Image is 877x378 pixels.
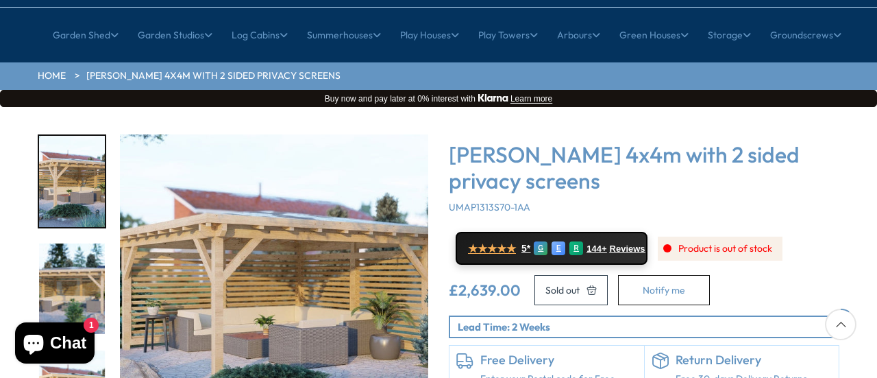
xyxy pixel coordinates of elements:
[468,242,516,255] span: ★★★★★
[449,141,839,194] h3: [PERSON_NAME] 4x4m with 2 sided privacy screens
[39,136,105,227] img: Pergola-Uma-2_5_1-Photo_77fe8870-41f8-437d-99fa-f7701377ae18_200x200.jpg
[458,320,838,334] p: Lead Time: 2 Weeks
[610,244,645,255] span: Reviews
[232,18,288,52] a: Log Cabins
[545,285,580,295] span: Sold out
[552,241,565,255] div: E
[480,353,637,368] h6: Free Delivery
[38,134,106,228] div: 1 / 6
[619,18,689,52] a: Green Houses
[456,232,647,265] a: ★★★★★ 5* G E R 144+ Reviews
[770,18,841,52] a: Groundscrews
[658,237,782,261] div: Product is out of stock
[449,283,521,298] ins: £2,639.00
[569,241,583,255] div: R
[618,275,710,305] button: Notify me
[307,18,381,52] a: Summerhouses
[478,18,538,52] a: Play Towers
[400,18,459,52] a: Play Houses
[38,69,66,83] a: HOME
[39,244,105,335] img: Pergola-Uma-2_5_2-Photo_c58e817c-88ec-46bf-8b59-f68921175d1c_200x200.jpg
[586,244,606,255] span: 144+
[449,201,530,213] span: UMAP1313S70-1AA
[708,18,751,52] a: Storage
[53,18,119,52] a: Garden Shed
[534,275,608,305] button: Add to Cart
[676,353,832,368] h6: Return Delivery
[138,18,212,52] a: Garden Studios
[86,69,341,83] a: [PERSON_NAME] 4x4m with 2 sided privacy screens
[38,242,106,336] div: 2 / 6
[557,18,600,52] a: Arbours
[534,241,547,255] div: G
[11,322,99,367] inbox-online-store-chat: Shopify online store chat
